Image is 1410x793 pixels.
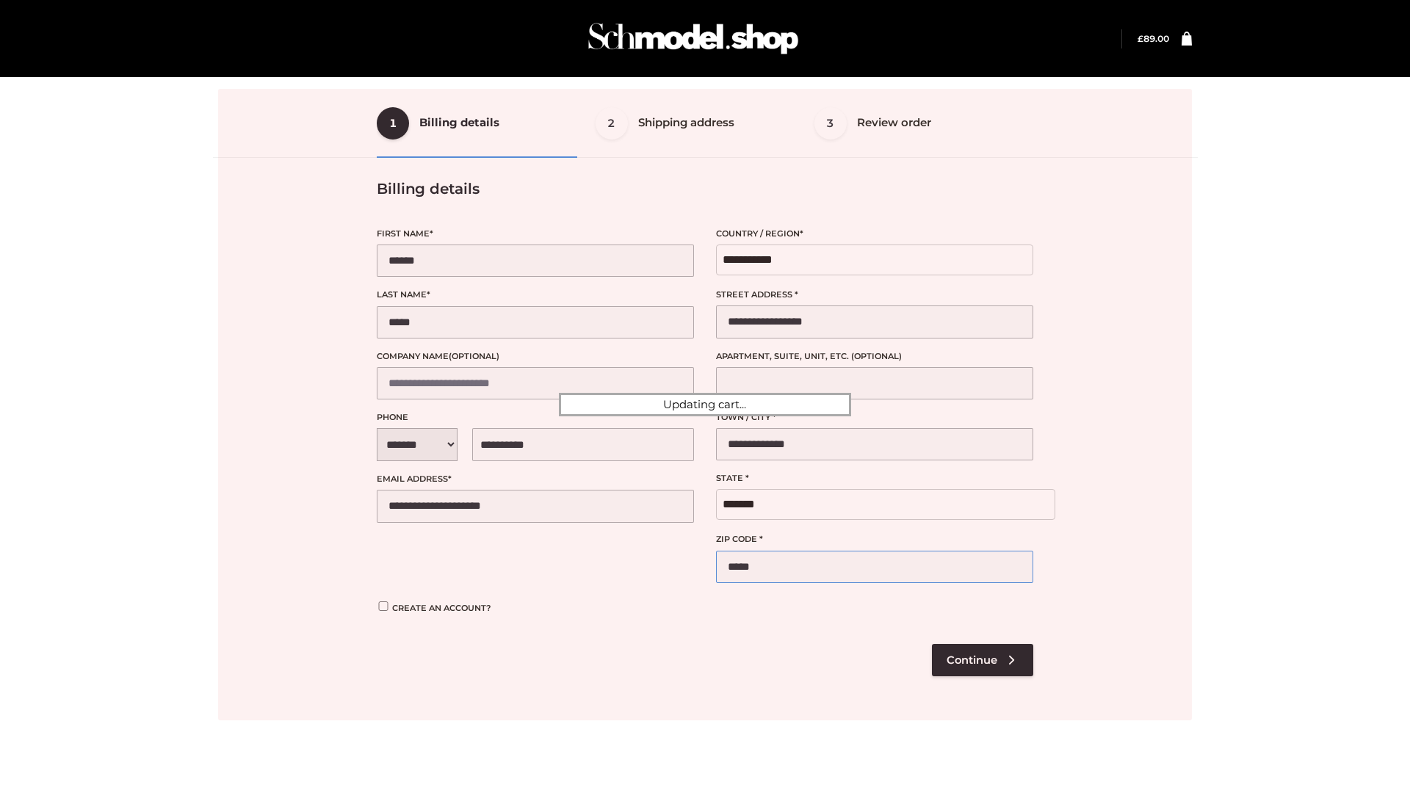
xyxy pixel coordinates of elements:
span: £ [1138,33,1143,44]
img: Schmodel Admin 964 [583,10,803,68]
div: Updating cart... [559,393,851,416]
a: £89.00 [1138,33,1169,44]
bdi: 89.00 [1138,33,1169,44]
